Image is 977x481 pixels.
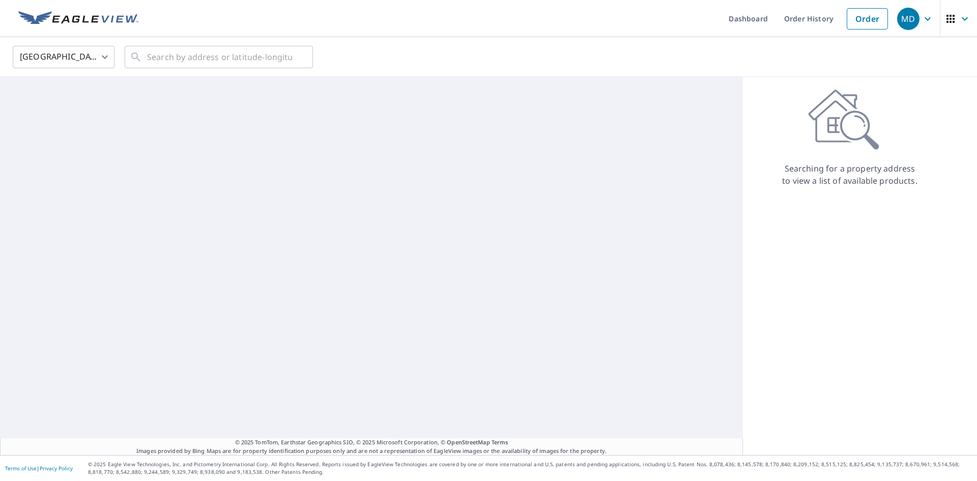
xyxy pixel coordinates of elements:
[897,8,919,30] div: MD
[5,465,73,471] p: |
[492,438,508,446] a: Terms
[5,465,37,472] a: Terms of Use
[40,465,73,472] a: Privacy Policy
[447,438,490,446] a: OpenStreetMap
[847,8,888,30] a: Order
[88,461,972,476] p: © 2025 Eagle View Technologies, Inc. and Pictometry International Corp. All Rights Reserved. Repo...
[782,162,918,187] p: Searching for a property address to view a list of available products.
[18,11,138,26] img: EV Logo
[147,43,292,71] input: Search by address or latitude-longitude
[13,43,114,71] div: [GEOGRAPHIC_DATA]
[235,438,508,447] span: © 2025 TomTom, Earthstar Geographics SIO, © 2025 Microsoft Corporation, ©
